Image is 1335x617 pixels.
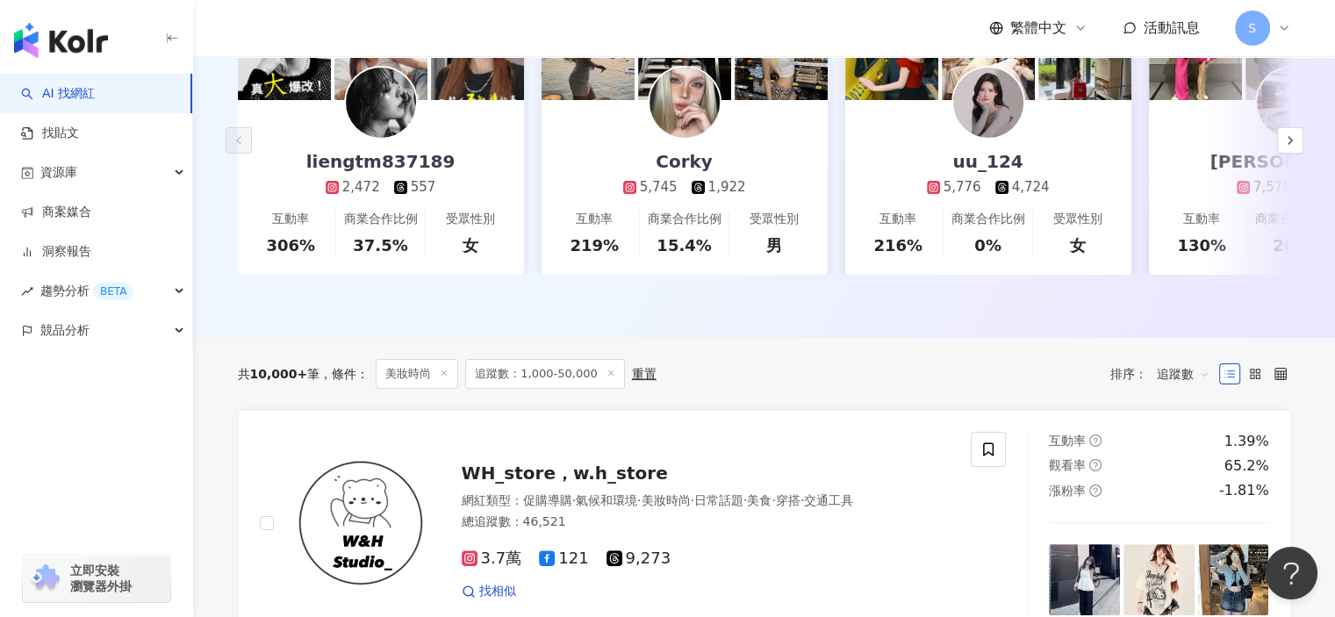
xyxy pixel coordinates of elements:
div: 5,776 [944,178,981,197]
span: 趨勢分析 [40,271,133,311]
div: 商業合作比例 [647,211,721,228]
span: 日常話題 [694,493,743,507]
img: chrome extension [28,564,62,592]
span: 活動訊息 [1144,19,1200,36]
span: 立即安裝 瀏覽器外掛 [70,563,132,594]
img: post-image [1198,544,1269,615]
img: KOL Avatar [346,68,416,138]
div: 65.2% [1224,456,1269,476]
span: · [800,493,804,507]
span: 互動率 [1049,434,1086,448]
div: 受眾性別 [446,211,495,228]
div: 女 [463,234,478,256]
div: 商業合作比例 [951,211,1024,228]
span: 促購導購 [523,493,572,507]
span: · [743,493,747,507]
a: searchAI 找網紅 [21,85,95,103]
img: post-image [1049,544,1120,615]
img: post-image [1123,544,1195,615]
span: 121 [539,549,588,568]
span: · [772,493,775,507]
a: uu_1245,7764,724互動率216%商業合作比例0%受眾性別女 [845,100,1131,275]
span: 穿搭 [776,493,800,507]
div: 1.39% [1224,432,1269,451]
a: Corky5,7451,922互動率219%商業合作比例15.4%受眾性別男 [542,100,828,275]
span: WH_store，w.h_store [462,463,668,484]
div: uu_124 [935,149,1040,174]
span: 9,273 [606,549,671,568]
a: 找貼文 [21,125,79,142]
a: chrome extension立即安裝 瀏覽器外掛 [23,555,170,602]
span: 競品分析 [40,311,90,350]
div: 216% [873,234,922,256]
span: 10,000+ [250,367,308,381]
div: 互動率 [272,211,309,228]
div: 557 [411,178,436,197]
div: 4,724 [1012,178,1050,197]
img: logo [14,23,108,58]
div: 女 [1070,234,1086,256]
div: 受眾性別 [1053,211,1102,228]
div: 排序： [1110,360,1219,388]
div: 受眾性別 [750,211,799,228]
img: KOL Avatar [953,68,1023,138]
span: · [690,493,693,507]
span: question-circle [1089,434,1102,447]
div: 互動率 [576,211,613,228]
span: question-circle [1089,459,1102,471]
span: question-circle [1089,484,1102,497]
div: 互動率 [1183,211,1220,228]
div: 1,922 [708,178,746,197]
div: 互動率 [879,211,916,228]
span: rise [21,285,33,298]
span: 美食 [747,493,772,507]
div: 2,472 [342,178,380,197]
div: Corky [638,149,730,174]
a: 洞察報告 [21,243,91,261]
span: 資源庫 [40,153,77,192]
img: KOL Avatar [650,68,720,138]
span: 氣候和環境 [576,493,637,507]
span: 美妝時尚 [376,359,458,389]
div: 商業合作比例 [1254,211,1328,228]
span: 繁體中文 [1010,18,1066,38]
span: 觀看率 [1049,458,1086,472]
div: -1.81% [1219,481,1269,500]
div: 306% [266,234,315,256]
div: 219% [570,234,619,256]
span: 美妝時尚 [641,493,690,507]
div: 20% [1273,234,1310,256]
span: 漲粉率 [1049,484,1086,498]
div: 重置 [632,367,657,381]
div: 7,579 [1253,178,1291,197]
img: KOL Avatar [1257,68,1327,138]
a: liengtm8371892,472557互動率306%商業合作比例37.5%受眾性別女 [238,100,524,275]
img: KOL Avatar [295,457,427,589]
div: 15.4% [657,234,711,256]
iframe: Help Scout Beacon - Open [1265,547,1317,599]
span: 追蹤數 [1157,360,1209,388]
div: liengtm837189 [289,149,473,174]
span: 條件 ： [319,367,369,381]
span: · [572,493,576,507]
div: 37.5% [353,234,407,256]
span: · [637,493,641,507]
div: 總追蹤數 ： 46,521 [462,513,951,531]
div: 男 [766,234,782,256]
a: 找相似 [462,583,516,600]
a: 商案媒合 [21,204,91,221]
div: 網紅類型 ： [462,492,951,510]
div: BETA [93,283,133,300]
div: 共 筆 [238,367,320,381]
span: 交通工具 [804,493,853,507]
div: 商業合作比例 [343,211,417,228]
span: 3.7萬 [462,549,522,568]
div: 130% [1177,234,1226,256]
div: 5,745 [640,178,678,197]
span: 追蹤數：1,000-50,000 [465,359,624,389]
span: S [1248,18,1256,38]
span: 找相似 [479,583,516,600]
div: 0% [974,234,1001,256]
